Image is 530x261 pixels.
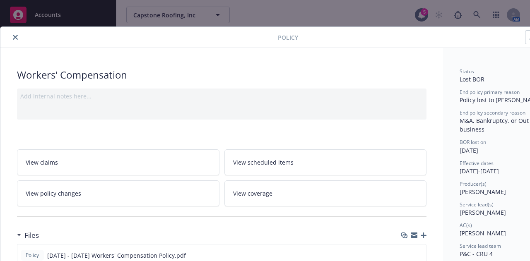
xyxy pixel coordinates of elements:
span: Producer(s) [460,180,487,187]
div: Workers' Compensation [17,68,426,82]
span: View coverage [233,189,272,198]
a: View claims [17,149,219,175]
a: View policy changes [17,180,219,206]
div: Files [17,230,39,241]
button: preview file [415,251,423,260]
a: View coverage [224,180,427,206]
span: Status [460,68,474,75]
span: View claims [26,158,58,167]
button: close [10,32,20,42]
span: End policy primary reason [460,89,520,96]
h3: Files [24,230,39,241]
span: Policy [278,33,298,42]
span: End policy secondary reason [460,109,525,116]
span: Effective dates [460,160,494,167]
span: P&C - CRU 4 [460,250,493,258]
span: [DATE] [460,146,478,154]
a: View scheduled items [224,149,427,175]
span: [PERSON_NAME] [460,208,506,216]
span: [DATE] - [DATE] Workers' Compensation Policy.pdf [47,251,186,260]
span: Service lead(s) [460,201,494,208]
span: View scheduled items [233,158,294,167]
span: Service lead team [460,242,501,249]
span: View policy changes [26,189,81,198]
span: [PERSON_NAME] [460,229,506,237]
span: AC(s) [460,222,472,229]
span: Lost BOR [460,75,484,83]
span: Policy [24,251,41,259]
span: [PERSON_NAME] [460,188,506,196]
div: Add internal notes here... [20,92,423,101]
span: BOR lost on [460,139,486,146]
button: download file [402,251,409,260]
